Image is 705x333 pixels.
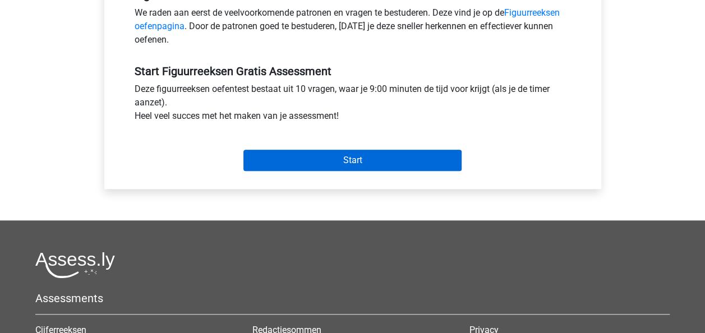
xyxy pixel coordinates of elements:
div: We raden aan eerst de veelvoorkomende patronen en vragen te bestuderen. Deze vind je op de . Door... [126,6,579,51]
input: Start [243,150,462,171]
h5: Assessments [35,292,670,305]
img: Assessly logo [35,252,115,278]
h5: Start Figuurreeksen Gratis Assessment [135,64,571,78]
div: Deze figuurreeksen oefentest bestaat uit 10 vragen, waar je 9:00 minuten de tijd voor krijgt (als... [126,82,579,127]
